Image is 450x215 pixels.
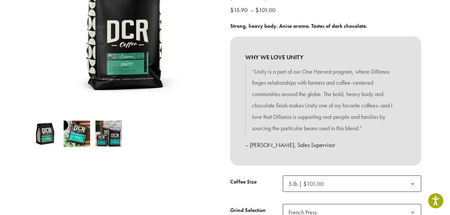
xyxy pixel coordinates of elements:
[283,175,421,192] span: 5 lb | $101.00
[288,180,323,188] span: 5 lb | $101.00
[286,177,330,190] span: 5 lb | $101.00
[230,6,249,14] bdi: 15.90
[230,22,367,29] b: Strong, heavy body. Anise aroma. Tastes of dark chocolate.
[252,66,399,134] p: “Unity is a part of our One Harvest program, where Dillanos forges relationships with farmers and...
[251,6,254,14] span: –
[255,6,277,14] bdi: 101.00
[230,6,234,14] span: $
[64,121,90,147] img: Unity - Image 2
[230,177,283,187] label: Coffee Size
[95,121,122,147] img: Unity - Image 3
[255,6,259,14] span: $
[245,139,406,151] p: – [PERSON_NAME], Sales Supervisor
[32,121,58,147] img: Unity
[245,52,406,63] b: WHY WE LOVE UNITY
